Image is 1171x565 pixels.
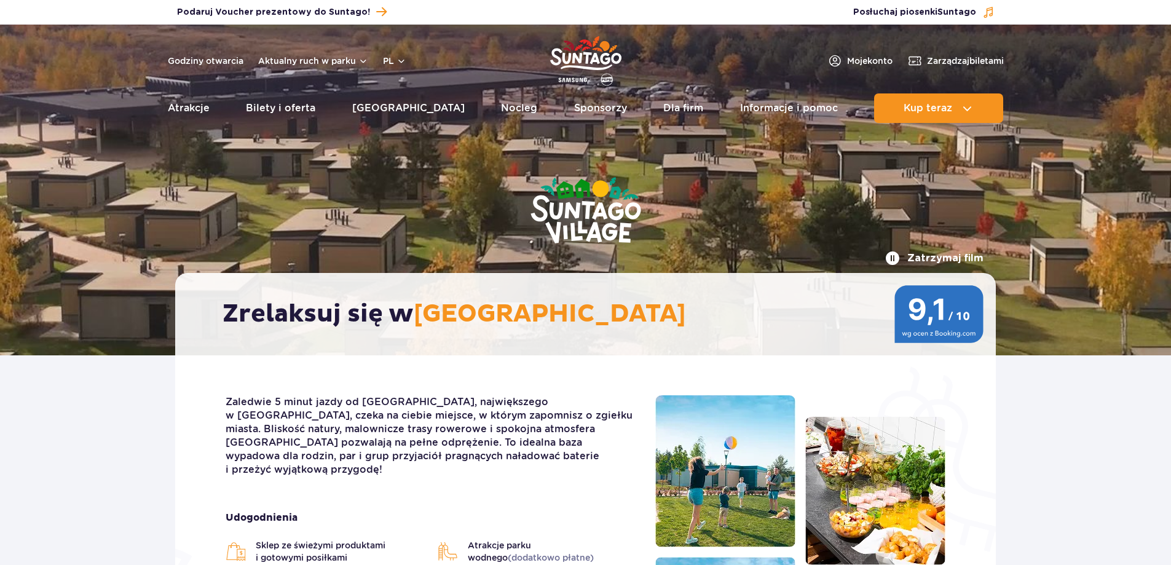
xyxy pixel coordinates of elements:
strong: Udogodnienia [226,511,637,524]
p: Zaledwie 5 minut jazdy od [GEOGRAPHIC_DATA], największego w [GEOGRAPHIC_DATA], czeka na ciebie mi... [226,395,637,476]
span: Podaruj Voucher prezentowy do Suntago! [177,6,370,18]
a: Informacje i pomoc [740,93,838,123]
a: Park of Poland [550,31,621,87]
span: Suntago [937,8,976,17]
span: Kup teraz [904,103,952,114]
img: 9,1/10 wg ocen z Booking.com [894,285,984,343]
h2: Zrelaksuj się w [223,299,961,330]
span: Posłuchaj piosenki [853,6,976,18]
a: [GEOGRAPHIC_DATA] [352,93,465,123]
span: [GEOGRAPHIC_DATA] [414,299,686,330]
button: Posłuchaj piosenkiSuntago [853,6,995,18]
button: Kup teraz [874,93,1003,123]
a: Godziny otwarcia [168,55,243,67]
button: pl [383,55,406,67]
span: Atrakcje parku wodnego [468,539,637,564]
a: Bilety i oferta [246,93,315,123]
a: Atrakcje [168,93,210,123]
a: Dla firm [663,93,703,123]
span: Moje konto [847,55,893,67]
span: (dodatkowo płatne) [508,553,594,563]
a: Podaruj Voucher prezentowy do Suntago! [177,4,387,20]
span: Zarządzaj biletami [927,55,1004,67]
button: Aktualny ruch w parku [258,56,368,66]
button: Zatrzymaj film [885,251,984,266]
a: Sponsorzy [574,93,627,123]
a: Zarządzajbiletami [907,53,1004,68]
img: Suntago Village [481,129,690,294]
a: Mojekonto [827,53,893,68]
span: Sklep ze świeżymi produktami i gotowymi posiłkami [256,539,425,564]
a: Nocleg [501,93,537,123]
